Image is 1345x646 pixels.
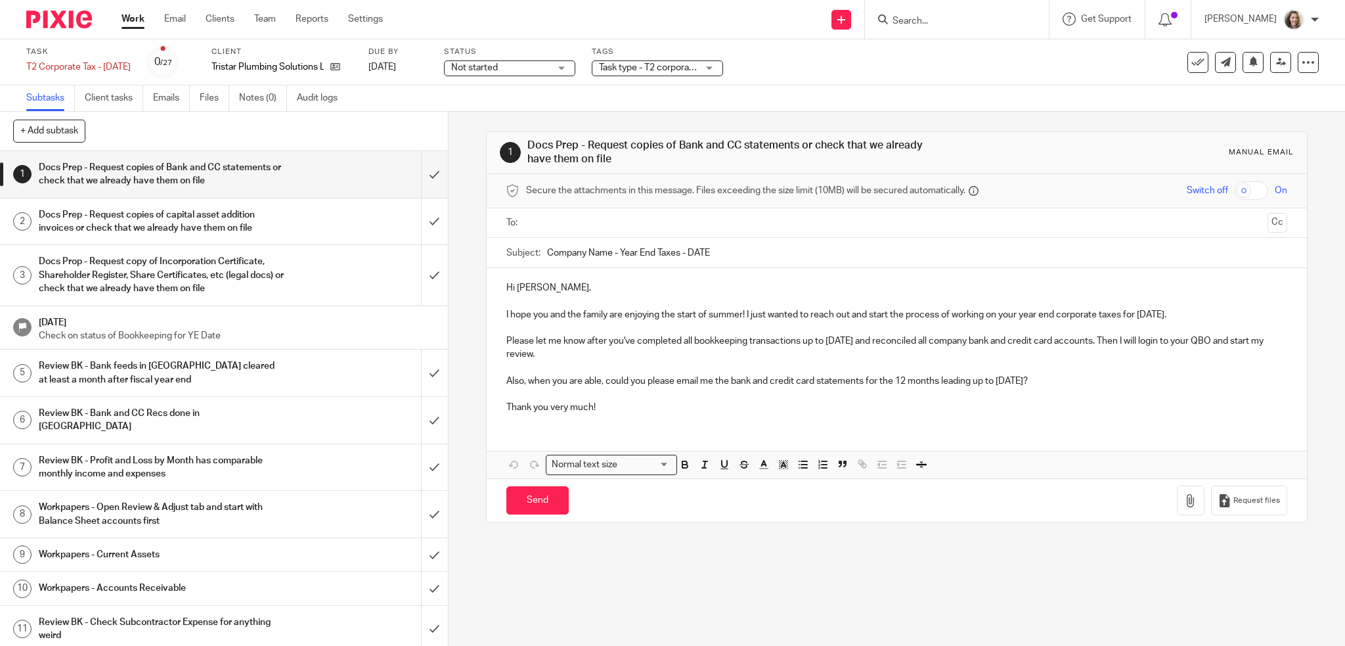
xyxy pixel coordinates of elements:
[211,60,324,74] p: Tristar Plumbing Solutions Ltd.
[526,184,965,197] span: Secure the attachments in this message. Files exceeding the size limit (10MB) will be secured aut...
[39,497,285,531] h1: Workpapers - Open Review & Adjust tab and start with Balance Sheet accounts first
[164,12,186,26] a: Email
[506,401,1288,414] p: Thank you very much!
[891,16,1009,28] input: Search
[527,139,925,167] h1: Docs Prep - Request copies of Bank and CC statements or check that we already have them on file
[1204,12,1277,26] p: [PERSON_NAME]
[451,63,498,72] span: Not started
[1233,496,1280,506] span: Request files
[506,308,1288,321] p: I hope you and the family are enjoying the start of summer! I just wanted to reach out and start ...
[1283,9,1304,30] img: IMG_7896.JPG
[969,186,979,196] i: Files are stored in Pixie and a secure link is sent to the message recipient.
[296,12,328,26] a: Reports
[421,444,448,491] div: Mark as done
[506,486,569,515] input: Send
[85,85,143,111] a: Client tasks
[13,620,32,638] div: 11
[421,572,448,605] div: Mark as done
[13,364,32,382] div: 5
[211,47,352,57] label: Client
[421,491,448,538] div: Mark as done
[549,458,621,472] span: Normal text size
[39,158,285,191] h1: Docs Prep - Request copies of Bank and CC statements or check that we already have them on file
[1243,52,1264,73] button: Snooze task
[506,281,1288,294] p: Hi [PERSON_NAME],
[239,85,287,111] a: Notes (0)
[160,59,172,66] small: /27
[13,458,32,476] div: 7
[592,47,723,57] label: Tags
[1081,14,1132,24] span: Get Support
[39,404,285,437] h1: Review BK - Bank and CC Recs done in [GEOGRAPHIC_DATA]
[13,505,32,524] div: 8
[39,612,285,646] h1: Review BK - Check Subcontractor Expense for anything weird
[26,11,92,28] img: Pixie
[13,411,32,429] div: 6
[254,12,276,26] a: Team
[39,451,285,484] h1: Review BK - Profit and Loss by Month has comparable monthly income and expenses
[26,60,131,74] div: T2 Corporate Tax - [DATE]
[39,356,285,390] h1: Review BK - Bank feeds in [GEOGRAPHIC_DATA] cleared at least a month after fiscal year end
[153,85,190,111] a: Emails
[330,62,340,72] i: Open client page
[200,85,229,111] a: Files
[13,165,32,183] div: 1
[421,538,448,571] div: Mark as done
[13,545,32,564] div: 9
[1187,184,1228,197] span: Switch off
[421,151,448,198] div: Mark as done
[621,458,669,472] input: Search for option
[1211,486,1287,515] button: Request files
[154,55,172,70] div: 0
[546,455,677,475] div: Search for option
[506,335,1288,361] p: Please let me know after you've completed all bookkeeping transactions up to [DATE] and reconcile...
[39,313,435,329] h1: [DATE]
[1229,147,1294,158] div: Manual email
[26,47,131,57] label: Task
[1275,184,1287,197] span: On
[368,47,428,57] label: Due by
[13,580,32,598] div: 10
[500,142,521,163] div: 1
[39,205,285,239] h1: Docs Prep - Request copies of capital asset addition invoices or check that we already have them ...
[1215,52,1236,73] a: Send new email to Tristar Plumbing Solutions Ltd.
[421,397,448,444] div: Mark as done
[13,120,85,142] button: + Add subtask
[421,198,448,245] div: Mark as done
[506,216,521,229] label: To:
[121,12,144,26] a: Work
[348,12,383,26] a: Settings
[1270,52,1291,73] a: Reassign task
[39,252,285,298] h1: Docs Prop - Request copy of Incorporation Certificate, Shareholder Register, Share Certificates, ...
[421,245,448,305] div: Mark as done
[39,545,285,565] h1: Workpapers - Current Assets
[599,63,712,72] span: Task type - T2 corporate tax
[39,329,435,342] p: Check on status of Bookkeeping for YE Date
[39,578,285,598] h1: Workpapers - Accounts Receivable
[506,246,540,260] label: Subject:
[26,60,131,74] div: T2 Corporate Tax - July 2025
[297,85,347,111] a: Audit logs
[1268,213,1287,233] button: Cc
[26,85,75,111] a: Subtasks
[13,212,32,231] div: 2
[444,47,575,57] label: Status
[368,62,396,72] span: [DATE]
[206,12,234,26] a: Clients
[421,350,448,396] div: Mark as done
[13,266,32,285] div: 3
[506,375,1288,388] p: Also, when you are able, could you please email me the bank and credit card statements for the 12...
